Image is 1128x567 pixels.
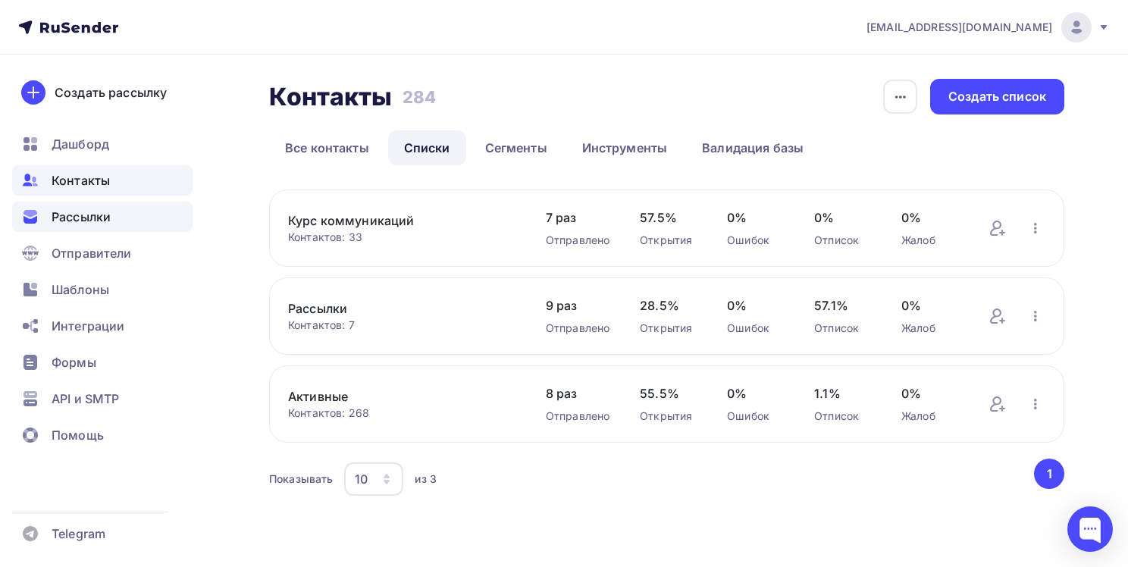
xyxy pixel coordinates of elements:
a: Валидация базы [686,130,819,165]
button: Go to page 1 [1034,459,1064,489]
div: Открытия [640,321,697,336]
span: 0% [727,384,784,403]
span: 28.5% [640,296,697,315]
a: Рассылки [288,299,515,318]
div: Контактов: 33 [288,230,515,245]
div: 10 [355,470,368,488]
div: Отписок [814,409,871,424]
span: Помощь [52,426,104,444]
span: Интеграции [52,317,124,335]
span: 0% [814,208,871,227]
div: Отправлено [546,233,609,248]
span: 57.1% [814,296,871,315]
span: [EMAIL_ADDRESS][DOMAIN_NAME] [866,20,1052,35]
div: Отправлено [546,321,609,336]
span: 55.5% [640,384,697,403]
div: Отправлено [546,409,609,424]
div: Создать рассылку [55,83,167,102]
span: 7 раз [546,208,609,227]
a: Рассылки [12,202,193,232]
span: Контакты [52,171,110,190]
span: 9 раз [546,296,609,315]
span: 0% [727,208,784,227]
div: Жалоб [901,233,958,248]
a: Все контакты [269,130,385,165]
a: Шаблоны [12,274,193,305]
a: Курс коммуникаций [288,211,515,230]
div: Показывать [269,471,333,487]
div: из 3 [415,471,437,487]
div: Жалоб [901,409,958,424]
span: Шаблоны [52,280,109,299]
span: 0% [901,384,958,403]
span: Формы [52,353,96,371]
div: Открытия [640,409,697,424]
div: Создать список [948,88,1046,105]
span: API и SMTP [52,390,119,408]
span: 1.1% [814,384,871,403]
span: 0% [901,208,958,227]
span: 8 раз [546,384,609,403]
h3: 284 [403,86,436,108]
a: Контакты [12,165,193,196]
h2: Контакты [269,82,392,112]
div: Ошибок [727,233,784,248]
a: Инструменты [566,130,684,165]
div: Открытия [640,233,697,248]
span: 0% [727,296,784,315]
span: Рассылки [52,208,111,226]
ul: Pagination [1032,459,1065,489]
span: Дашборд [52,135,109,153]
a: Активные [288,387,515,406]
span: 57.5% [640,208,697,227]
a: Отправители [12,238,193,268]
div: Отписок [814,321,871,336]
span: 0% [901,296,958,315]
span: Отправители [52,244,132,262]
div: Контактов: 268 [288,406,515,421]
div: Ошибок [727,321,784,336]
a: Списки [388,130,466,165]
a: Сегменты [469,130,563,165]
div: Ошибок [727,409,784,424]
div: Отписок [814,233,871,248]
a: [EMAIL_ADDRESS][DOMAIN_NAME] [866,12,1110,42]
button: 10 [343,462,404,497]
a: Формы [12,347,193,377]
a: Дашборд [12,129,193,159]
div: Жалоб [901,321,958,336]
div: Контактов: 7 [288,318,515,333]
span: Telegram [52,525,105,543]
